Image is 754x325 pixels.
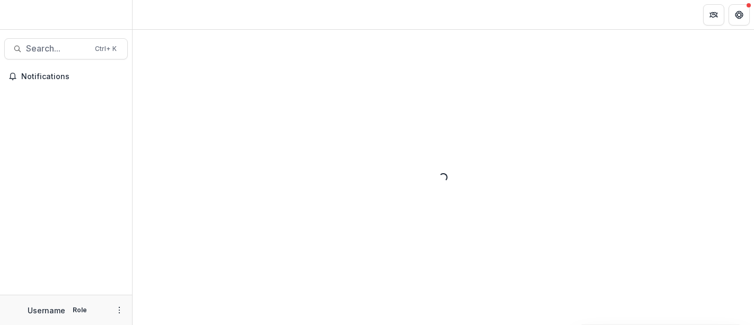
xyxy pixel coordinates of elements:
button: Notifications [4,68,128,85]
button: Get Help [729,4,750,25]
button: Search... [4,38,128,59]
p: Role [69,305,90,315]
p: Username [28,305,65,316]
span: Notifications [21,72,124,81]
span: Search... [26,44,89,54]
button: Partners [703,4,724,25]
div: Ctrl + K [93,43,119,55]
button: More [113,304,126,317]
